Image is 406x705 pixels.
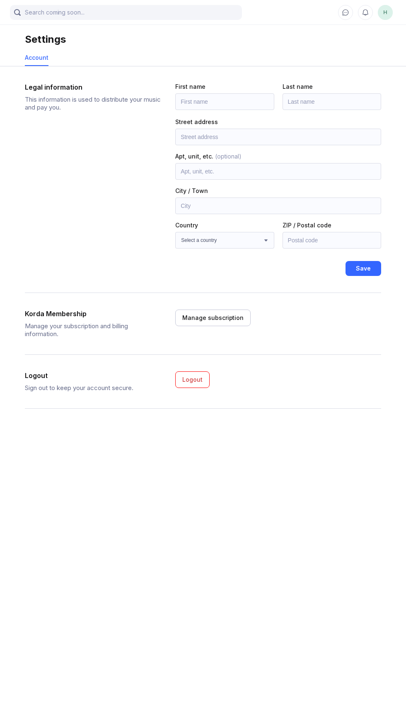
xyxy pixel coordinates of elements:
div: Legal information [25,83,158,91]
div: This information is used to distribute your music and pay you. [25,95,162,111]
input: Street address [175,129,381,145]
div: Manage your subscription and billing information. [25,322,162,338]
input: Last name [283,93,381,110]
div: Apt, unit, etc. [175,153,381,160]
button: Save [346,261,381,276]
div: Manage subscription [182,314,244,322]
a: Account [25,50,48,66]
div: Sign out to keep your account secure. [25,384,162,392]
div: Street address [175,118,381,125]
div: ZIP / Postal code [283,222,381,229]
div: Last name [283,83,381,90]
div: Settings [25,33,66,45]
div: Korda Membership [25,310,158,318]
input: Postal code [283,232,381,249]
button: Logout [175,371,210,388]
input: Search coming soon... [10,5,242,20]
div: First name [175,83,274,90]
input: First name [175,93,274,110]
span: (optional) [213,153,242,160]
button: Manage subscription [175,310,251,326]
div: Account [25,54,48,61]
div: Logout [25,371,158,380]
div: Country [175,222,274,229]
div: Save [356,264,371,273]
div: City / Town [175,187,381,194]
input: City [175,198,381,214]
div: hook.instrumental [378,5,393,20]
button: H [378,5,393,20]
input: Apt, unit, etc. [175,163,381,180]
div: Logout [182,376,203,384]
